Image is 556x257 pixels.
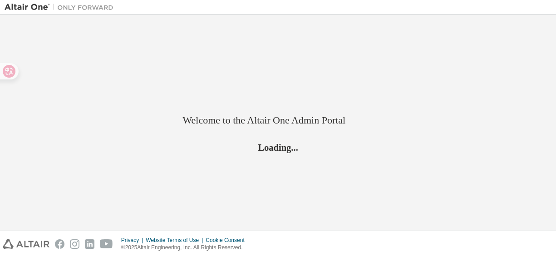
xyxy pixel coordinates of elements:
[3,239,49,249] img: altair_logo.svg
[55,239,64,249] img: facebook.svg
[100,239,113,249] img: youtube.svg
[121,244,250,252] p: © 2025 Altair Engineering, Inc. All Rights Reserved.
[121,237,146,244] div: Privacy
[5,3,118,12] img: Altair One
[183,142,374,153] h2: Loading...
[146,237,206,244] div: Website Terms of Use
[85,239,94,249] img: linkedin.svg
[70,239,79,249] img: instagram.svg
[206,237,250,244] div: Cookie Consent
[183,114,374,127] h2: Welcome to the Altair One Admin Portal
